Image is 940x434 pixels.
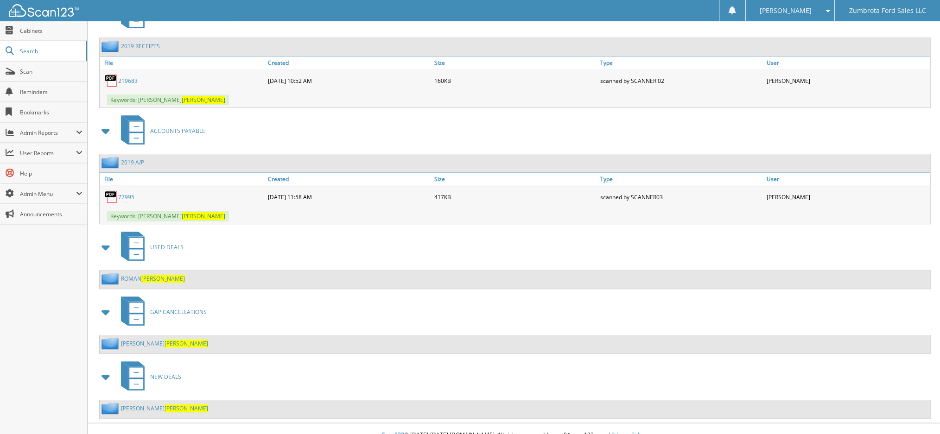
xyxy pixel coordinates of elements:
span: [PERSON_NAME] [165,404,208,412]
span: Admin Menu [20,190,76,198]
a: 2019 RECEIPTS [121,42,160,50]
span: USED DEALS [150,243,184,251]
span: Search [20,47,81,55]
a: [PERSON_NAME][PERSON_NAME] [121,340,208,347]
a: 2019 A/P [121,158,144,166]
span: [PERSON_NAME] [182,96,225,104]
a: 77995 [118,193,134,201]
img: scan123-logo-white.svg [9,4,79,17]
span: Scan [20,68,83,75]
div: [DATE] 10:52 AM [266,71,432,90]
a: Type [598,173,764,185]
div: scanned by SCANNER 02 [598,71,764,90]
img: folder2.png [102,40,121,52]
a: ACCOUNTS PAYABLE [115,113,205,149]
div: [PERSON_NAME] [764,188,930,206]
span: ACCOUNTS PAYABLE [150,127,205,135]
span: User Reports [20,149,76,157]
a: NEW DEALS [115,359,181,395]
div: 160KB [432,71,598,90]
a: User [764,57,930,69]
span: GAP CANCELLATIONS [150,308,207,316]
span: Keywords: [PERSON_NAME] [107,211,229,221]
div: 417KB [432,188,598,206]
a: Type [598,57,764,69]
span: Help [20,170,83,177]
a: Created [266,173,432,185]
span: Keywords: [PERSON_NAME] [107,94,229,105]
img: folder2.png [102,157,121,168]
a: [PERSON_NAME][PERSON_NAME] [121,404,208,412]
span: Reminders [20,88,83,96]
span: Zumbrota Ford Sales LLC [849,8,926,13]
span: [PERSON_NAME] [165,340,208,347]
a: User [764,173,930,185]
div: [PERSON_NAME] [764,71,930,90]
a: ROMAN[PERSON_NAME] [121,275,185,283]
a: 219683 [118,77,138,85]
img: PDF.png [104,190,118,204]
a: GAP CANCELLATIONS [115,294,207,330]
span: Bookmarks [20,108,83,116]
img: folder2.png [102,403,121,414]
img: PDF.png [104,74,118,88]
a: Size [432,57,598,69]
span: Cabinets [20,27,83,35]
a: USED DEALS [115,229,184,265]
div: [DATE] 11:58 AM [266,188,432,206]
span: [PERSON_NAME] [182,212,225,220]
a: Size [432,173,598,185]
span: [PERSON_NAME] [141,275,185,283]
a: File [100,173,266,185]
span: NEW DEALS [150,373,181,381]
div: scanned by SCANNER03 [598,188,764,206]
span: [PERSON_NAME] [760,8,812,13]
span: Announcements [20,210,83,218]
img: folder2.png [102,338,121,349]
span: Admin Reports [20,129,76,137]
iframe: Chat Widget [894,390,940,434]
a: File [100,57,266,69]
a: Created [266,57,432,69]
img: folder2.png [102,273,121,284]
